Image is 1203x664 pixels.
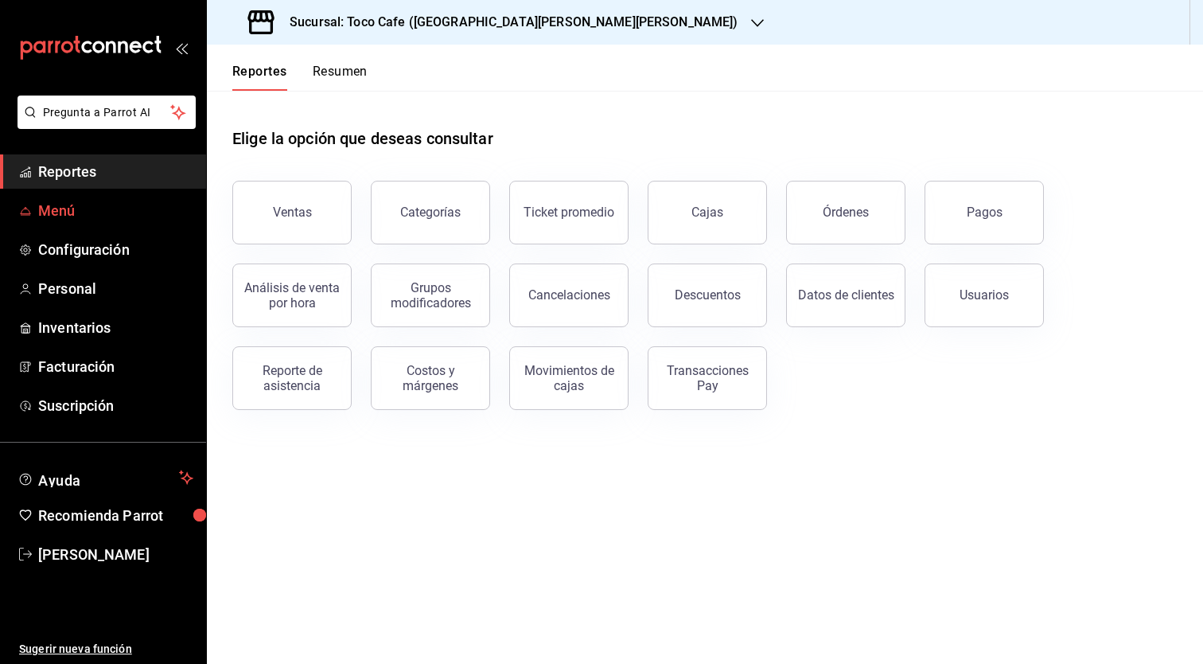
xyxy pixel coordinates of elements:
[786,264,905,327] button: Datos de clientes
[19,641,193,658] span: Sugerir nueva función
[648,181,767,244] button: Cajas
[823,205,869,220] div: Órdenes
[232,127,493,150] h1: Elige la opción que deseas consultar
[528,287,610,303] div: Cancelaciones
[925,264,1044,327] button: Usuarios
[38,505,193,526] span: Recomienda Parrot
[381,363,480,393] div: Costos y márgenes
[520,363,618,393] div: Movimientos de cajas
[38,161,193,182] span: Reportes
[925,181,1044,244] button: Pagos
[400,205,461,220] div: Categorías
[243,363,341,393] div: Reporte de asistencia
[960,287,1009,303] div: Usuarios
[38,239,193,260] span: Configuración
[38,317,193,338] span: Inventarios
[648,346,767,410] button: Transacciones Pay
[798,287,894,303] div: Datos de clientes
[232,64,368,91] div: navigation tabs
[691,205,723,220] div: Cajas
[243,280,341,311] div: Análisis de venta por hora
[38,356,193,377] span: Facturación
[232,346,352,410] button: Reporte de asistencia
[648,264,767,327] button: Descuentos
[38,200,193,221] span: Menú
[11,115,196,132] a: Pregunta a Parrot AI
[509,181,629,244] button: Ticket promedio
[658,363,757,393] div: Transacciones Pay
[675,287,741,303] div: Descuentos
[273,205,312,220] div: Ventas
[38,278,193,299] span: Personal
[277,13,738,32] h3: Sucursal: Toco Cafe ([GEOGRAPHIC_DATA][PERSON_NAME][PERSON_NAME])
[175,41,188,54] button: open_drawer_menu
[232,64,287,91] button: Reportes
[371,181,490,244] button: Categorías
[509,346,629,410] button: Movimientos de cajas
[524,205,614,220] div: Ticket promedio
[38,395,193,416] span: Suscripción
[509,264,629,327] button: Cancelaciones
[43,104,171,121] span: Pregunta a Parrot AI
[232,181,352,244] button: Ventas
[38,544,193,565] span: [PERSON_NAME]
[38,468,173,487] span: Ayuda
[381,280,480,311] div: Grupos modificadores
[232,264,352,327] button: Análisis de venta por hora
[967,205,1002,220] div: Pagos
[313,64,368,91] button: Resumen
[371,346,490,410] button: Costos y márgenes
[371,264,490,327] button: Grupos modificadores
[18,96,196,129] button: Pregunta a Parrot AI
[786,181,905,244] button: Órdenes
